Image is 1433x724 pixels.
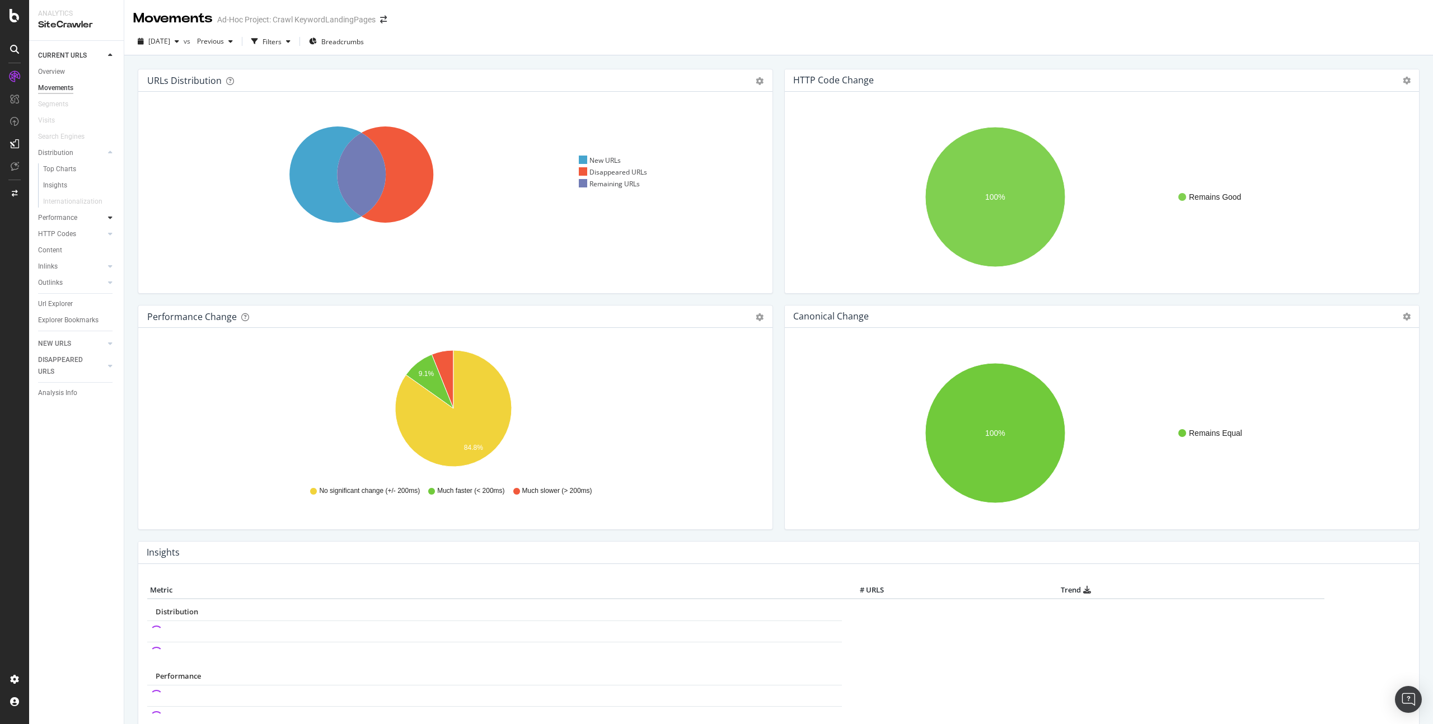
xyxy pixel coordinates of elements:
a: Explorer Bookmarks [38,314,116,326]
div: Analysis Info [38,387,77,399]
span: Much faster (< 200ms) [437,486,504,496]
a: Performance [38,212,105,224]
div: Filters [263,37,282,46]
div: Visits [38,115,55,126]
th: Trend [887,582,1266,599]
a: NEW URLS [38,338,105,350]
div: Remaining URLs [579,179,640,189]
h4: HTTP Code Change [793,73,874,88]
text: Remains Equal [1189,429,1242,438]
text: 100% [985,429,1005,438]
text: 9.1% [419,370,434,378]
a: Top Charts [43,163,116,175]
a: Search Engines [38,131,96,143]
div: gear [756,77,764,85]
div: gear [756,313,764,321]
a: CURRENT URLS [38,50,105,62]
button: Breadcrumbs [305,32,368,50]
div: Content [38,245,62,256]
div: SiteCrawler [38,18,115,31]
th: # URLS [842,582,887,599]
div: Ad-Hoc Project: Crawl KeywordLandingPages [217,14,376,25]
div: Inlinks [38,261,58,272]
span: 2025 Sep. 11th [148,36,170,46]
span: Breadcrumbs [321,37,364,46]
div: Movements [133,9,213,28]
div: Outlinks [38,277,63,289]
div: Segments [38,98,68,110]
h4: Canonical Change [793,309,869,324]
div: New URLs [579,156,621,165]
a: Insights [43,180,116,191]
div: Analytics [38,9,115,18]
span: vs [184,36,193,46]
text: Remains Good [1189,192,1241,201]
a: DISAPPEARED URLS [38,354,105,378]
button: Previous [193,32,237,50]
a: Outlinks [38,277,105,289]
a: Inlinks [38,261,105,272]
text: 100% [985,192,1005,201]
div: Insights [43,180,67,191]
a: Movements [38,82,116,94]
span: No significant change (+/- 200ms) [319,486,420,496]
th: Metric [147,582,842,599]
div: Open Intercom Messenger [1395,686,1422,713]
div: Movements [38,82,73,94]
div: Overview [38,66,65,78]
div: arrow-right-arrow-left [380,16,387,23]
button: Filters [247,32,295,50]
a: Overview [38,66,116,78]
span: Distribution [156,607,198,617]
a: Url Explorer [38,298,116,310]
div: URLs Distribution [147,75,222,86]
div: CURRENT URLS [38,50,87,62]
span: Much slower (> 200ms) [522,486,592,496]
i: Options [1403,77,1411,84]
div: Performance Change [147,311,237,322]
button: [DATE] [133,32,184,50]
span: Previous [193,36,224,46]
a: Analysis Info [38,387,116,399]
svg: A chart. [794,110,1406,284]
svg: A chart. [794,346,1406,520]
a: HTTP Codes [38,228,105,240]
div: DISAPPEARED URLS [38,354,95,378]
a: Segments [38,98,79,110]
div: Disappeared URLs [579,167,648,177]
div: Search Engines [38,131,85,143]
div: Internationalization [43,196,102,208]
a: Distribution [38,147,105,159]
div: Explorer Bookmarks [38,314,99,326]
div: Performance [38,212,77,224]
text: 84.8% [464,444,483,452]
i: Options [1403,313,1411,321]
div: Top Charts [43,163,76,175]
span: Performance [156,671,201,681]
a: Visits [38,115,66,126]
div: HTTP Codes [38,228,76,240]
a: Content [38,245,116,256]
h4: Insights [147,545,180,560]
div: NEW URLS [38,338,71,350]
svg: A chart. [147,346,760,476]
a: Internationalization [43,196,114,208]
div: Distribution [38,147,73,159]
div: Url Explorer [38,298,73,310]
